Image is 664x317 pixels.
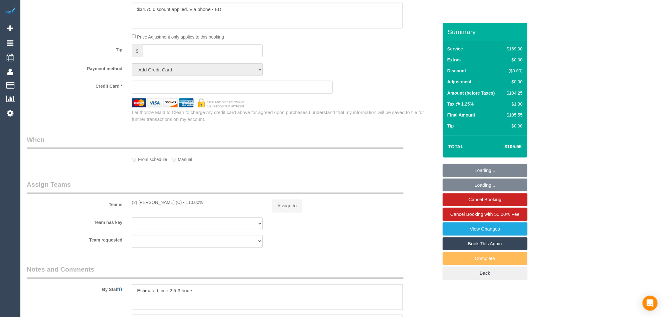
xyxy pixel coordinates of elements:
span: I understand that my information will be saved to file for further transactions on my account. [132,110,424,122]
label: Payment method [22,63,127,72]
label: By Staff [22,284,127,293]
a: Cancel Booking [443,193,527,206]
label: Service [447,46,463,52]
div: $169.00 [504,46,522,52]
strong: Total [448,144,464,149]
label: Amount (before Taxes) [447,90,495,96]
div: ($0.00) [504,68,522,74]
label: Team has key [22,217,127,226]
label: Final Amount [447,112,475,118]
div: $0.00 [504,57,522,63]
label: Teams [22,200,127,208]
label: Adjustment [447,79,472,85]
legend: Assign Teams [27,180,404,194]
legend: Notes and Comments [27,265,404,279]
label: Discount [447,68,466,74]
div: Open Intercom Messenger [643,296,658,311]
label: Tip [22,44,127,53]
span: $ [132,44,142,57]
span: Price Adjustment only applies to this booking [137,34,224,39]
label: Tax @ 1.25% [447,101,474,107]
a: Cancel Booking with 50.00% Fee [443,208,527,221]
input: Manual [172,158,176,162]
label: Manual [172,154,192,163]
div: $0.00 [504,79,522,85]
h3: Summary [448,28,524,35]
h4: $105.55 [486,144,522,149]
label: Team requested [22,235,127,243]
label: Tip [447,123,454,129]
iframe: Secure card payment input frame [137,85,327,90]
div: $105.55 [504,112,522,118]
label: Credit Card * [22,81,127,89]
label: Extras [447,57,461,63]
a: Book This Again [443,237,527,250]
div: $0.00 [504,123,522,129]
img: Automaid Logo [4,6,16,15]
img: credit cards [127,98,250,107]
input: From schedule [132,158,136,162]
a: Back [443,267,527,280]
div: $1.30 [504,101,522,107]
div: $104.25 [504,90,522,96]
legend: When [27,135,404,149]
label: From schedule [132,154,167,163]
div: I authorize Maid to Clean to charge my credit card above for agreed upon purchases. [127,109,442,122]
div: (2) [PERSON_NAME] (C) - 110.00% [132,200,263,206]
span: Cancel Booking with 50.00% Fee [450,211,520,217]
a: View Changes [443,222,527,236]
